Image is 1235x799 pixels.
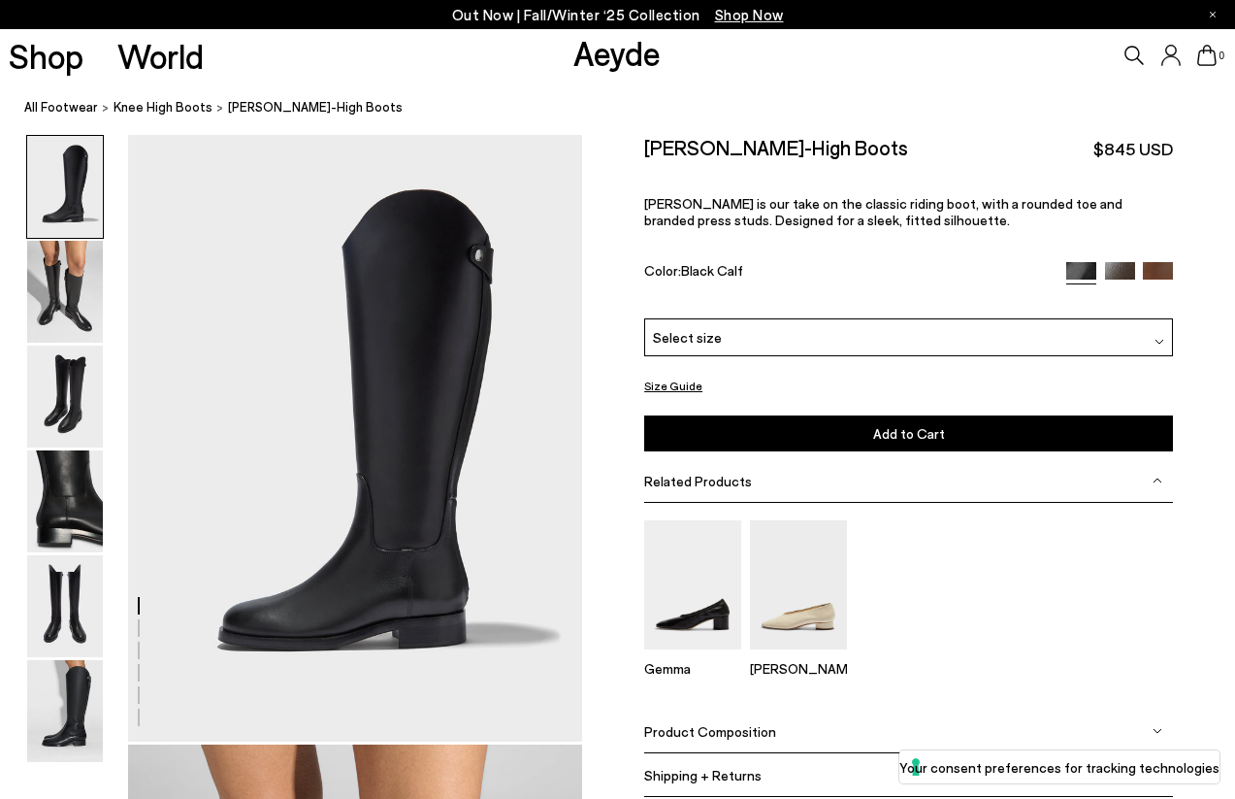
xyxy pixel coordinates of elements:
img: Hector Knee-High Boots - Image 2 [27,241,103,343]
span: $845 USD [1093,137,1173,161]
img: Delia Low-Heeled Ballet Pumps [750,520,847,649]
a: All Footwear [24,97,98,117]
img: Hector Knee-High Boots - Image 1 [27,136,103,238]
button: Add to Cart [644,416,1173,451]
img: Hector Knee-High Boots - Image 5 [27,555,103,657]
p: Out Now | Fall/Winter ‘25 Collection [452,3,784,27]
a: Shop [9,39,83,73]
img: Hector Knee-High Boots - Image 6 [27,660,103,762]
a: Gemma Block Heel Pumps Gemma [644,636,741,677]
a: Aeyde [573,32,661,73]
button: Size Guide [644,374,702,398]
span: 0 [1217,50,1226,61]
span: Shipping + Returns [644,767,762,783]
img: Gemma Block Heel Pumps [644,520,741,649]
span: Navigate to /collections/new-in [715,6,784,23]
span: [PERSON_NAME]-High Boots [228,97,403,117]
p: [PERSON_NAME] [750,660,847,677]
img: svg%3E [1153,476,1162,485]
p: [PERSON_NAME] is our take on the classic riding boot, with a rounded toe and branded press studs.... [644,195,1173,228]
h2: [PERSON_NAME]-High Boots [644,135,908,159]
a: World [117,39,204,73]
img: svg%3E [1153,726,1162,736]
span: Black Calf [681,262,743,279]
button: Your consent preferences for tracking technologies [899,750,1219,783]
p: Gemma [644,660,741,677]
img: Hector Knee-High Boots - Image 3 [27,346,103,448]
a: knee high boots [114,97,212,117]
a: Delia Low-Heeled Ballet Pumps [PERSON_NAME] [750,636,847,677]
img: svg%3E [1154,337,1164,347]
div: Color: [644,262,1049,284]
label: Your consent preferences for tracking technologies [899,757,1219,778]
a: 0 [1197,45,1217,66]
span: Add to Cart [873,425,945,442]
span: knee high boots [114,99,212,115]
img: Hector Knee-High Boots - Image 4 [27,450,103,552]
span: Select size [653,327,722,348]
nav: breadcrumb [24,82,1235,135]
span: Related Products [644,473,752,489]
span: Product Composition [644,723,776,740]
